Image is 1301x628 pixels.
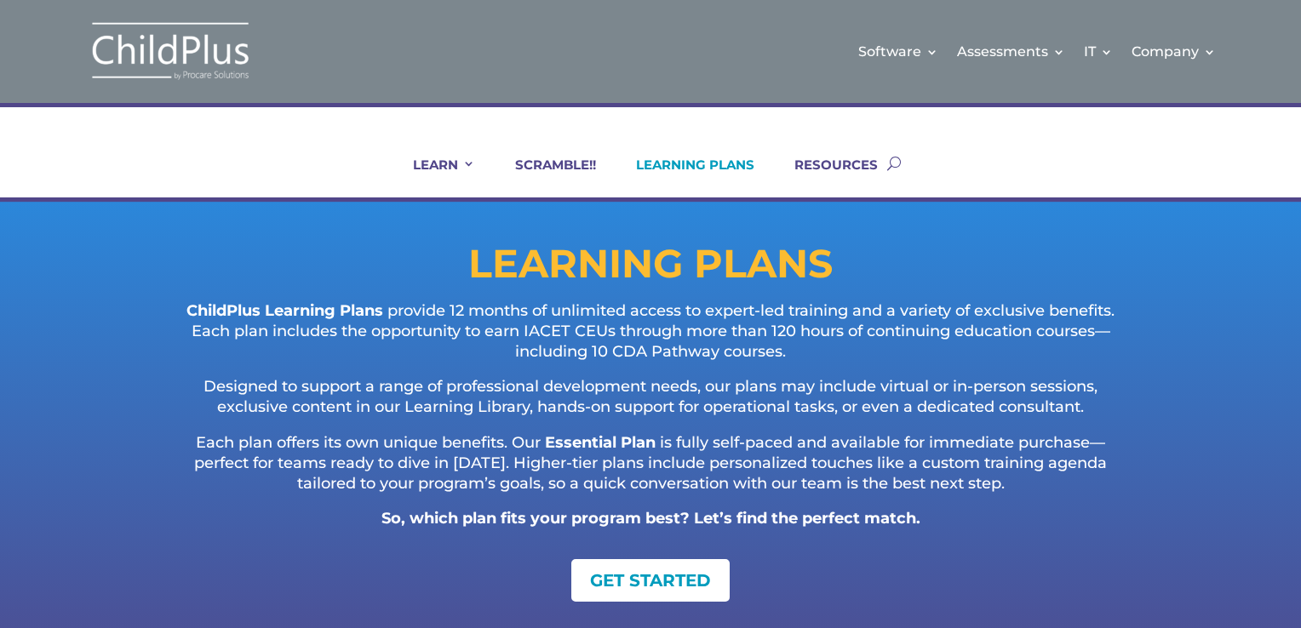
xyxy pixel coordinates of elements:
strong: So, which plan fits your program best? Let’s find the perfect match. [381,509,920,528]
a: Assessments [957,17,1065,86]
p: Each plan offers its own unique benefits. Our is fully self-paced and available for immediate pur... [174,433,1127,509]
a: IT [1084,17,1113,86]
strong: ChildPlus Learning Plans [186,301,383,320]
a: Company [1132,17,1216,86]
strong: Essential Plan [545,433,656,452]
p: Designed to support a range of professional development needs, our plans may include virtual or i... [174,377,1127,433]
a: RESOURCES [773,157,878,197]
p: provide 12 months of unlimited access to expert-led training and a variety of exclusive benefits.... [174,301,1127,377]
a: LEARN [392,157,475,197]
a: SCRAMBLE!! [494,157,596,197]
h1: LEARNING PLANS [106,244,1195,292]
a: GET STARTED [571,559,730,602]
a: Software [858,17,938,86]
a: LEARNING PLANS [615,157,754,197]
